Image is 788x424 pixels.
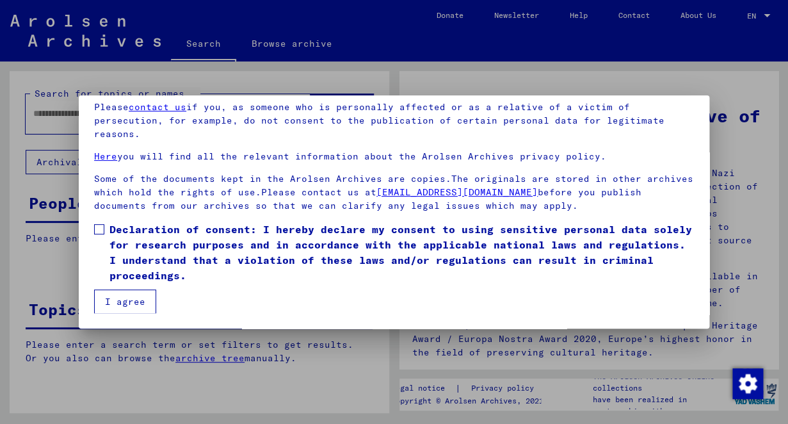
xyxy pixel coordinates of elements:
a: [EMAIL_ADDRESS][DOMAIN_NAME] [376,186,538,198]
p: Please if you, as someone who is personally affected or as a relative of a victim of persecution,... [94,101,694,141]
a: Here [94,151,117,162]
img: Change consent [732,368,763,399]
p: you will find all the relevant information about the Arolsen Archives privacy policy. [94,150,694,163]
button: I agree [94,289,156,314]
span: Declaration of consent: I hereby declare my consent to using sensitive personal data solely for r... [109,222,694,283]
a: contact us [129,101,186,113]
p: Some of the documents kept in the Arolsen Archives are copies.The originals are stored in other a... [94,172,694,213]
